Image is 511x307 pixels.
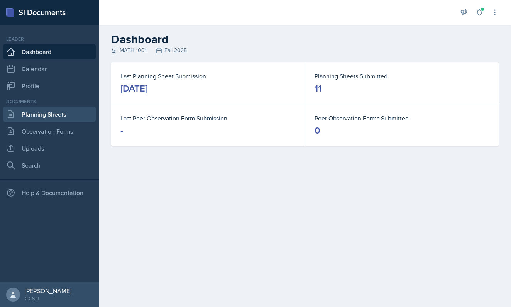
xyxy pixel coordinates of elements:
dt: Peer Observation Forms Submitted [315,114,489,123]
a: Profile [3,78,96,93]
div: Help & Documentation [3,185,96,200]
a: Observation Forms [3,124,96,139]
div: - [120,124,123,137]
a: Calendar [3,61,96,76]
div: MATH 1001 Fall 2025 [111,46,499,54]
div: [PERSON_NAME] [25,287,71,295]
dt: Planning Sheets Submitted [315,71,489,81]
div: 0 [315,124,320,137]
a: Uploads [3,141,96,156]
a: Search [3,158,96,173]
div: Leader [3,36,96,42]
div: Documents [3,98,96,105]
dt: Last Planning Sheet Submission [120,71,296,81]
a: Dashboard [3,44,96,59]
h2: Dashboard [111,32,499,46]
dt: Last Peer Observation Form Submission [120,114,296,123]
div: GCSU [25,295,71,302]
a: Planning Sheets [3,107,96,122]
div: [DATE] [120,82,147,95]
div: 11 [315,82,321,95]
